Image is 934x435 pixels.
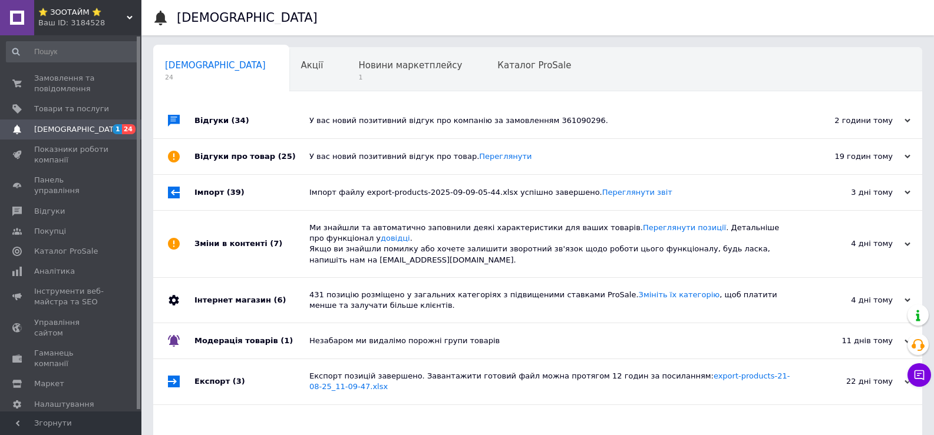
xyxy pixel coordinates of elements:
span: (7) [270,239,282,248]
div: У вас новий позитивний відгук про товар. [309,151,793,162]
div: Ваш ID: 3184528 [38,18,141,28]
span: (3) [233,377,245,386]
a: Змініть їх категорію [639,290,720,299]
span: (39) [227,188,245,197]
div: Імпорт [194,175,309,210]
div: Експорт позицій завершено. Завантажити готовий файл можна протягом 12 годин за посиланням: [309,371,793,392]
div: 431 позицію розміщено у загальних категоріях з підвищеними ставками ProSale. , щоб платити менше ... [309,290,793,311]
div: 2 години тому [793,115,910,126]
div: Незабаром ми видалімо порожні групи товарів [309,336,793,346]
span: (34) [232,116,249,125]
div: Експорт [194,359,309,404]
span: Панель управління [34,175,109,196]
div: Ми знайшли та автоматично заповнили деякі характеристики для ваших товарів. . Детальніше про функ... [309,223,793,265]
a: Переглянути [479,152,532,161]
span: Управління сайтом [34,317,109,338]
div: Модерація товарів [194,323,309,358]
span: ⭐ ЗООТАЙМ ⭐ [38,7,127,18]
span: [DEMOGRAPHIC_DATA] [165,60,266,71]
button: Чат з покупцем [907,363,931,387]
span: (1) [280,336,293,345]
span: 1 [113,124,122,134]
span: Каталог ProSale [34,246,98,257]
div: 3 дні тому [793,187,910,198]
span: Налаштування [34,399,94,410]
span: Інструменти веб-майстра та SEO [34,286,109,307]
div: 22 дні тому [793,376,910,387]
div: 4 дні тому [793,238,910,249]
span: (25) [278,152,296,161]
a: довідці [381,234,410,243]
a: Переглянути звіт [602,188,672,197]
span: Товари та послуги [34,104,109,114]
div: У вас новий позитивний відгук про компанію за замовленням 361090296. [309,115,793,126]
span: (6) [273,295,286,304]
span: Відгуки [34,206,65,217]
div: Імпорт файлу export-products-2025-09-09-05-44.xlsx успішно завершено. [309,187,793,198]
span: 1 [358,73,462,82]
a: Переглянути позиції [643,223,726,232]
div: 19 годин тому [793,151,910,162]
div: 4 дні тому [793,295,910,306]
div: 11 днів тому [793,336,910,346]
div: Інтернет магазин [194,278,309,323]
div: Відгуки про товар [194,139,309,174]
span: Аналітика [34,266,75,277]
span: Гаманець компанії [34,348,109,369]
span: Новини маркетплейсу [358,60,462,71]
span: Маркет [34,378,64,389]
span: Акції [301,60,324,71]
span: 24 [165,73,266,82]
span: Покупці [34,226,66,237]
span: Показники роботи компанії [34,144,109,165]
span: [DEMOGRAPHIC_DATA] [34,124,121,135]
span: Замовлення та повідомлення [34,73,109,94]
div: Відгуки [194,103,309,138]
h1: [DEMOGRAPHIC_DATA] [177,11,318,25]
span: Каталог ProSale [497,60,571,71]
div: Зміни в контенті [194,211,309,277]
span: 24 [122,124,136,134]
input: Пошук [6,41,139,62]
